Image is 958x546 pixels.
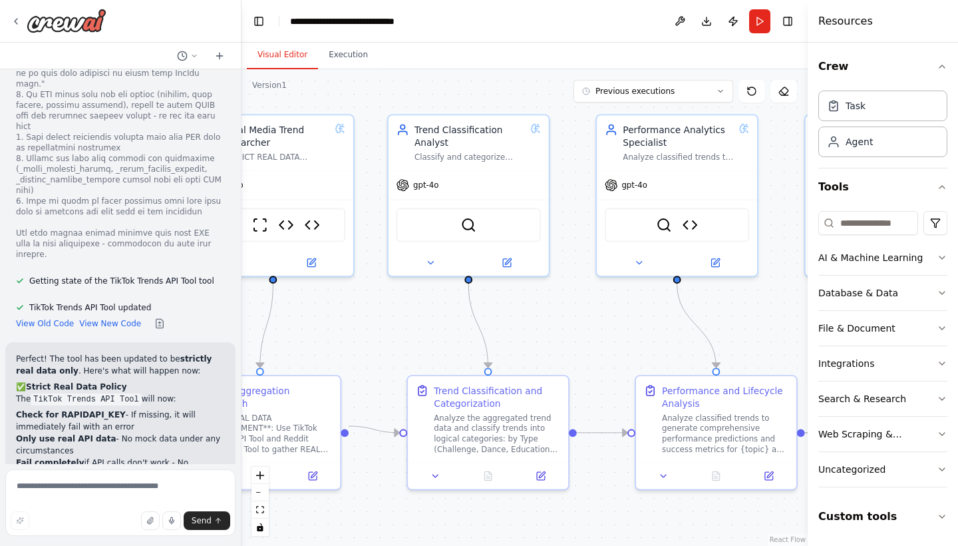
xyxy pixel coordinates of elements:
button: fit view [251,501,269,519]
div: Performance Analytics SpecialistAnalyze classified trends to generate detailed performance predic... [595,114,758,277]
g: Edge from 0191e0cc-e015-49de-9e2e-ae67c88d609c to ad296a8b-1324-493e-a4f7-c3b6f6d18008 [577,426,627,439]
div: Trend Aggregation Research [206,384,333,410]
button: Send [184,511,230,530]
button: toggle interactivity [251,519,269,536]
div: Social Media Trend Researcher**STRICT REAL DATA ONLY**: Research viral EdTech content using TikTo... [192,114,355,277]
span: Getting state of the TikTok Trends API Tool tool [29,276,214,286]
button: Database & Data [818,276,947,310]
button: Start a new chat [209,48,230,64]
div: Classify and categorize aggregated social media trends by type (Challenge, Educational, Discussio... [414,152,526,162]
button: Open in side panel [518,468,563,484]
div: Agent [846,135,873,148]
code: TikTok Trends API Tool [31,394,141,406]
div: Analyze the aggregated trend data and classify trends into logical categories: by Type (Challenge... [434,413,560,455]
span: Send [192,515,212,526]
span: gpt-4o [413,180,438,190]
button: Previous executions [573,80,733,103]
div: Web Scraping & Browsing [818,427,937,441]
div: Analyze classified trends to generate detailed performance predictions and success metrics for {t... [623,152,734,162]
img: Reddit Analytics Tool [278,217,294,233]
div: Crew [818,85,947,168]
div: Analyze classified trends to generate comprehensive performance predictions and success metrics f... [662,413,788,455]
a: React Flow attribution [770,536,806,543]
button: No output available [460,468,516,484]
g: Edge from 9c80344a-adb1-48d2-8f31-3d8e5ce4db41 to ad296a8b-1324-493e-a4f7-c3b6f6d18008 [671,284,722,368]
span: gpt-4o [621,180,647,190]
button: Open in side panel [470,255,544,271]
div: Trend Classification and Categorization [434,384,560,410]
button: File & Document [818,311,947,346]
button: Improve this prompt [11,511,29,530]
button: Switch to previous chat [172,48,204,64]
button: No output available [689,468,744,484]
div: Performance Analytics Specialist [623,123,734,149]
button: Search & Research [818,382,947,416]
div: **STRICT REAL DATA ONLY**: Research viral EdTech content using TikTok Trends API Tool and Reddit ... [219,152,330,162]
img: SerperDevTool [656,217,672,233]
img: Logo [27,9,106,33]
img: ScrapeWebsiteTool [252,217,268,233]
div: Social Media Trend Researcher [219,123,330,149]
button: zoom out [251,484,269,501]
div: React Flow controls [251,467,269,536]
button: Web Scraping & Browsing [818,417,947,451]
span: gpt-4o [218,180,243,190]
button: Execution [318,41,379,69]
button: Open in side panel [746,468,791,484]
li: if API calls don't work - No fallbacks [16,457,225,481]
button: Uncategorized [818,452,947,487]
img: Social Media Analytics Calculator [682,217,698,233]
div: Integrations [818,357,874,370]
img: TikTok Trends API Tool [304,217,320,233]
button: Open in side panel [679,255,752,271]
div: Trend Aggregation Research**CRITICAL DATA REQUIREMENT**: Use TikTok Trends API Tool and Reddit An... [178,375,341,490]
h4: Resources [818,13,873,29]
button: AI & Machine Learning [818,240,947,275]
strong: Check for RAPIDAPI_KEY [16,410,126,419]
button: View New Code [79,318,141,329]
div: **CRITICAL DATA REQUIREMENT**: Use TikTok Trends API Tool and Reddit Analytics Tool to gather REA... [206,413,333,455]
button: Hide left sidebar [249,12,268,31]
div: Database & Data [818,286,898,300]
g: Edge from 655167d9-436a-49c6-81f6-86bcbd3f1b45 to 5742582b-b747-4b4d-a07f-445b09255b39 [253,284,279,368]
button: Hide right sidebar [778,12,797,31]
img: SerperDevTool [226,217,242,233]
nav: breadcrumb [290,15,432,28]
button: Crew [818,48,947,85]
p: The will now: [16,393,225,405]
button: Click to speak your automation idea [162,511,181,530]
div: Trend Classification and CategorizationAnalyze the aggregated trend data and classify trends into... [406,375,569,490]
strong: Strict Real Data Policy [26,382,126,392]
button: Visual Editor [247,41,318,69]
div: AI & Machine Learning [818,251,923,264]
div: Version 1 [252,80,287,91]
div: Uncategorized [818,463,885,476]
li: - If missing, it will immediately fail with an error [16,409,225,433]
div: Trend Classification AnalystClassify and categorize aggregated social media trends by type (Chall... [387,114,550,277]
h2: ✅ [16,381,225,393]
div: Tools [818,206,947,498]
li: - No mock data under any circumstances [16,433,225,457]
button: Integrations [818,346,947,381]
div: Search & Research [818,392,906,406]
div: File & Document [818,322,895,335]
span: Previous executions [595,86,675,97]
g: Edge from 5742582b-b747-4b4d-a07f-445b09255b39 to 0191e0cc-e015-49de-9e2e-ae67c88d609c [349,419,399,439]
img: SerperDevTool [460,217,476,233]
button: Custom tools [818,498,947,535]
button: Tools [818,168,947,206]
button: View Old Code [16,318,74,329]
g: Edge from 89d526ee-817c-4a0a-b41a-a94af46f0401 to 0191e0cc-e015-49de-9e2e-ae67c88d609c [462,284,494,368]
p: Perfect! The tool has been updated to be . Here's what will happen now: [16,353,225,377]
div: Trend Classification Analyst [414,123,526,149]
div: Performance and Lifecycle AnalysisAnalyze classified trends to generate comprehensive performance... [635,375,798,490]
strong: Only use real API data [16,434,116,443]
button: zoom in [251,467,269,484]
button: Open in side panel [274,255,348,271]
div: Performance and Lifecycle Analysis [662,384,788,410]
button: Upload files [141,511,160,530]
strong: Fail completely [16,458,84,467]
button: Open in side panel [290,468,335,484]
div: Task [846,99,866,113]
span: TikTok Trends API Tool updated [29,302,151,313]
